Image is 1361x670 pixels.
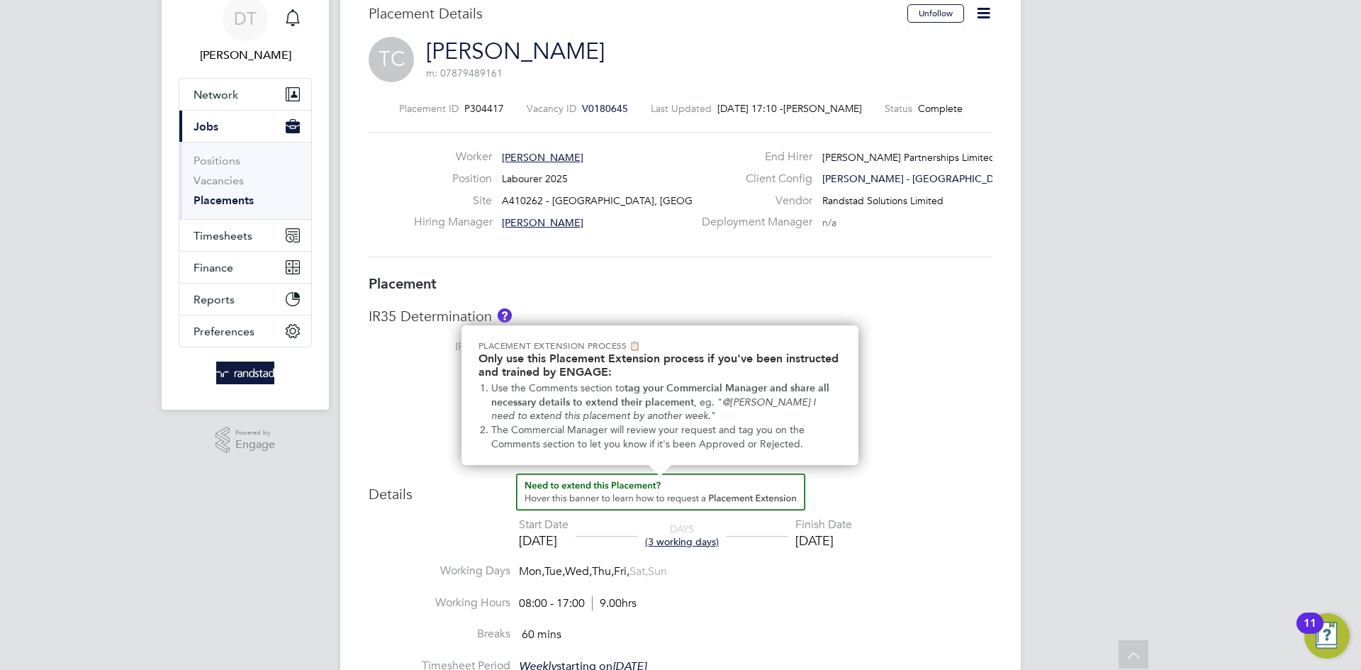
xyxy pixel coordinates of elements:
button: Open Resource Center, 11 new notifications [1304,613,1350,659]
span: Preferences [194,325,254,338]
label: End Hirer [693,150,812,164]
div: 08:00 - 17:00 [519,596,637,611]
img: randstad-logo-retina.png [216,362,275,384]
label: Worker [414,150,492,164]
span: Use the Comments section to [491,382,625,394]
a: Go to home page [179,362,312,384]
label: Breaks [369,627,510,642]
strong: tag your Commercial Manager and share all necessary details to extend their placement [491,382,832,408]
span: Finance [194,261,233,274]
h3: Placement Details [369,4,897,23]
span: Complete [918,102,963,115]
div: Start Date [519,518,569,532]
button: Unfollow [907,4,964,23]
span: Fri, [614,564,629,579]
span: Wed, [565,564,592,579]
label: Last Updated [651,102,712,115]
div: [DATE] [519,532,569,549]
span: Mon, [519,564,544,579]
span: Sun [648,564,667,579]
h3: IR35 Determination [369,307,992,325]
label: Site [414,194,492,208]
label: Deployment Manager [693,215,812,230]
a: Positions [194,154,240,167]
b: Placement [369,275,437,292]
span: [PERSON_NAME] [783,102,862,115]
span: Thu, [592,564,614,579]
span: DT [234,9,257,28]
span: 60 mins [522,627,561,642]
a: Placements [194,194,254,207]
label: Vacancy ID [527,102,576,115]
button: About IR35 [498,308,512,323]
span: Reports [194,293,235,306]
div: [DATE] [795,532,852,549]
label: Working Days [369,564,510,579]
h2: Only use this Placement Extension process if you've been instructed and trained by ENGAGE: [478,352,841,379]
label: Client Config [693,172,812,186]
span: Labourer 2025 [502,172,568,185]
em: @[PERSON_NAME] I need to extend this placement by another week. [491,396,819,423]
span: Randstad Solutions Limited [822,194,943,207]
a: [PERSON_NAME] [426,38,605,65]
span: A410262 - [GEOGRAPHIC_DATA], [GEOGRAPHIC_DATA] [502,194,762,207]
div: Need to extend this Placement? Hover this banner. [461,325,858,465]
span: V0180645 [582,102,628,115]
span: " [711,410,716,422]
span: Engage [235,439,275,451]
li: The Commercial Manager will review your request and tag you on the Comments section to let you kn... [491,423,841,451]
span: Tue, [544,564,565,579]
span: P304417 [464,102,504,115]
span: Timesheets [194,229,252,242]
div: 11 [1304,623,1316,642]
span: [PERSON_NAME] - [GEOGRAPHIC_DATA] [822,172,1014,185]
span: [PERSON_NAME] [502,151,583,164]
p: Placement Extension Process 📋 [478,340,841,352]
a: Vacancies [194,174,244,187]
span: [DATE] 17:10 - [717,102,783,115]
span: Sat, [629,564,648,579]
label: Vendor [693,194,812,208]
span: 9.00hrs [592,596,637,610]
span: (3 working days) [645,535,719,548]
span: n/a [822,216,836,229]
button: How to extend a Placement? [516,474,805,510]
div: Finish Date [795,518,852,532]
span: TC [369,37,414,82]
span: m: 07879489161 [426,67,503,79]
span: [PERSON_NAME] [502,216,583,229]
label: Hiring Manager [414,215,492,230]
span: Powered by [235,427,275,439]
span: Jobs [194,120,218,133]
span: Daniel Tisseyre [179,47,312,64]
label: Status [885,102,912,115]
span: [PERSON_NAME] Partnerships Limited [822,151,995,164]
label: Placement ID [399,102,459,115]
div: DAYS [638,523,726,548]
label: IR35 Risk [369,385,510,400]
span: Network [194,88,238,101]
label: Working Hours [369,596,510,610]
label: Position [414,172,492,186]
h3: Details [369,474,992,503]
label: IR35 Status [369,340,510,354]
span: , eg. " [694,396,722,408]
